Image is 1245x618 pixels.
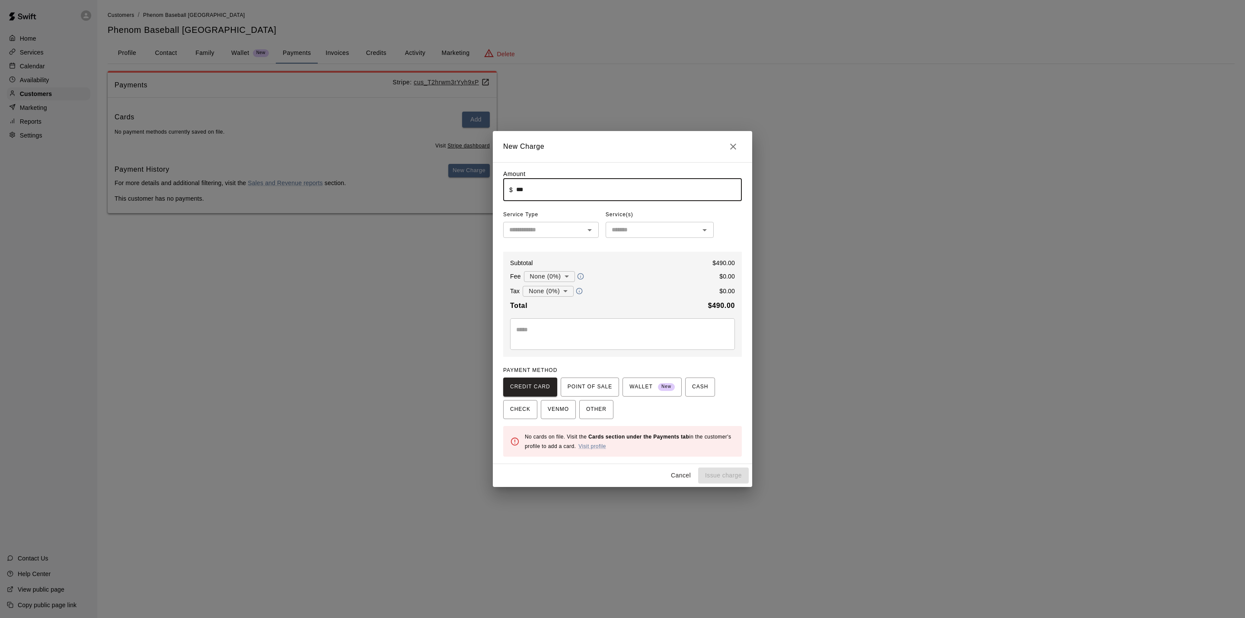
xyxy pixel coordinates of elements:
[510,287,520,295] p: Tax
[578,443,606,449] a: Visit profile
[588,434,689,440] b: Cards section under the Payments tab
[719,287,735,295] p: $ 0.00
[493,131,752,162] h2: New Charge
[523,283,574,299] div: None (0%)
[606,208,633,222] span: Service(s)
[510,272,521,281] p: Fee
[692,380,708,394] span: CASH
[658,381,675,393] span: New
[541,400,576,419] button: VENMO
[586,403,607,416] span: OTHER
[510,403,530,416] span: CHECK
[685,378,715,397] button: CASH
[712,259,735,267] p: $ 490.00
[509,186,513,194] p: $
[725,138,742,155] button: Close
[719,272,735,281] p: $ 0.00
[510,302,527,309] b: Total
[622,378,682,397] button: WALLET New
[525,434,731,449] span: No cards on file. Visit the in the customer's profile to add a card.
[579,400,613,419] button: OTHER
[503,170,526,177] label: Amount
[629,380,675,394] span: WALLET
[568,380,612,394] span: POINT OF SALE
[561,378,619,397] button: POINT OF SALE
[699,224,711,236] button: Open
[503,367,557,373] span: PAYMENT METHOD
[503,378,557,397] button: CREDIT CARD
[510,259,533,267] p: Subtotal
[584,224,596,236] button: Open
[503,208,599,222] span: Service Type
[524,269,575,285] div: None (0%)
[548,403,569,416] span: VENMO
[708,302,735,309] b: $ 490.00
[667,468,695,484] button: Cancel
[510,380,550,394] span: CREDIT CARD
[503,400,537,419] button: CHECK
